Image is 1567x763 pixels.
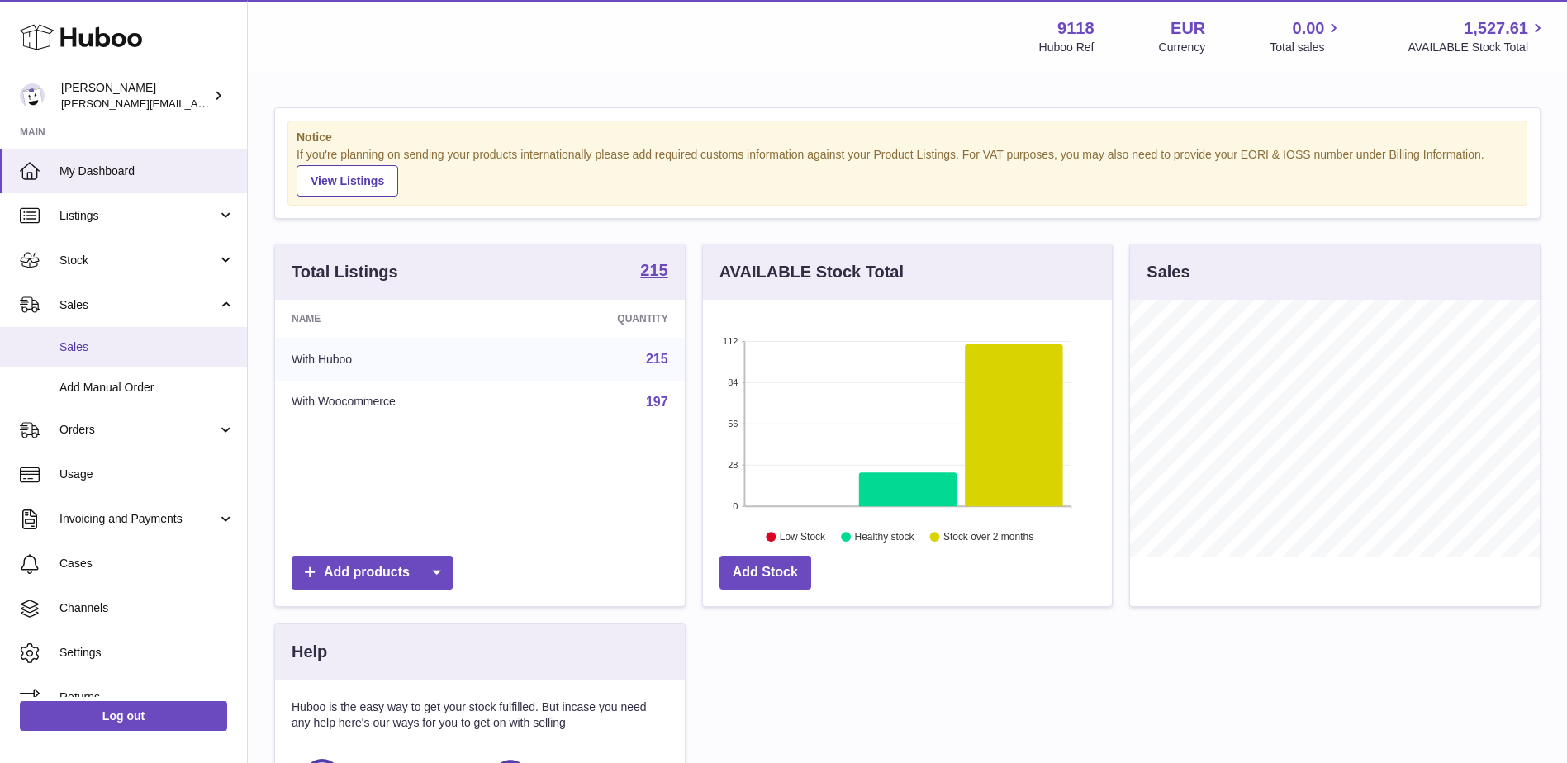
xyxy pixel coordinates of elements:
[943,531,1033,543] text: Stock over 2 months
[59,422,217,438] span: Orders
[780,531,826,543] text: Low Stock
[646,395,668,409] a: 197
[1293,17,1325,40] span: 0.00
[728,460,738,470] text: 28
[275,300,529,338] th: Name
[854,531,914,543] text: Healthy stock
[275,338,529,381] td: With Huboo
[292,261,398,283] h3: Total Listings
[59,511,217,527] span: Invoicing and Payments
[646,352,668,366] a: 215
[1147,261,1189,283] h3: Sales
[1039,40,1095,55] div: Huboo Ref
[640,262,667,282] a: 215
[59,600,235,616] span: Channels
[1408,40,1547,55] span: AVAILABLE Stock Total
[1270,40,1343,55] span: Total sales
[1159,40,1206,55] div: Currency
[59,380,235,396] span: Add Manual Order
[1057,17,1095,40] strong: 9118
[719,261,904,283] h3: AVAILABLE Stock Total
[59,297,217,313] span: Sales
[59,690,235,705] span: Returns
[728,377,738,387] text: 84
[728,419,738,429] text: 56
[59,467,235,482] span: Usage
[723,336,738,346] text: 112
[20,701,227,731] a: Log out
[719,556,811,590] a: Add Stock
[733,501,738,511] text: 0
[59,339,235,355] span: Sales
[275,381,529,424] td: With Woocommerce
[1270,17,1343,55] a: 0.00 Total sales
[1408,17,1547,55] a: 1,527.61 AVAILABLE Stock Total
[297,130,1518,145] strong: Notice
[297,165,398,197] a: View Listings
[59,645,235,661] span: Settings
[292,699,668,731] p: Huboo is the easy way to get your stock fulfilled. But incase you need any help here's our ways f...
[529,300,685,338] th: Quantity
[20,83,45,108] img: freddie.sawkins@czechandspeake.com
[292,556,453,590] a: Add products
[292,641,327,663] h3: Help
[297,147,1518,197] div: If you're planning on sending your products internationally please add required customs informati...
[640,262,667,278] strong: 215
[1464,17,1528,40] span: 1,527.61
[59,163,235,179] span: My Dashboard
[61,80,210,111] div: [PERSON_NAME]
[61,97,420,110] span: [PERSON_NAME][EMAIL_ADDRESS][PERSON_NAME][DOMAIN_NAME]
[59,556,235,571] span: Cases
[59,253,217,268] span: Stock
[59,208,217,224] span: Listings
[1171,17,1205,40] strong: EUR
